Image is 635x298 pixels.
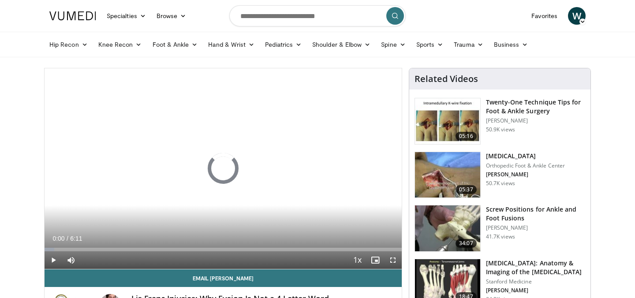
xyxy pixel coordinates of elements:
[486,233,515,240] p: 41.7K views
[456,185,477,194] span: 05:37
[45,68,402,269] video-js: Video Player
[366,251,384,269] button: Enable picture-in-picture mode
[349,251,366,269] button: Playback Rate
[44,36,93,53] a: Hip Recon
[307,36,376,53] a: Shoulder & Elbow
[415,152,585,198] a: 05:37 [MEDICAL_DATA] Orthopedic Foot & Ankle Center [PERSON_NAME] 50.7K views
[49,11,96,20] img: VuMedi Logo
[486,180,515,187] p: 50.7K views
[489,36,534,53] a: Business
[486,117,585,124] p: [PERSON_NAME]
[486,152,565,160] h3: [MEDICAL_DATA]
[260,36,307,53] a: Pediatrics
[486,259,585,276] h3: [MEDICAL_DATA]: Anatomy & Imaging of the [MEDICAL_DATA]
[486,126,515,133] p: 50.9K views
[486,205,585,223] h3: Screw Positions for Ankle and Foot Fusions
[411,36,449,53] a: Sports
[52,235,64,242] span: 0:00
[415,74,478,84] h4: Related Videos
[415,98,480,144] img: 6702e58c-22b3-47ce-9497-b1c0ae175c4c.150x105_q85_crop-smart_upscale.jpg
[448,36,489,53] a: Trauma
[45,251,62,269] button: Play
[415,205,480,251] img: 67572_0000_3.png.150x105_q85_crop-smart_upscale.jpg
[568,7,586,25] a: W
[486,98,585,115] h3: Twenty-One Technique Tips for Foot & Ankle Surgery
[101,7,151,25] a: Specialties
[229,5,406,26] input: Search topics, interventions
[70,235,82,242] span: 6:11
[93,36,147,53] a: Knee Recon
[486,162,565,169] p: Orthopedic Foot & Ankle Center
[486,224,585,231] p: [PERSON_NAME]
[376,36,411,53] a: Spine
[45,248,402,251] div: Progress Bar
[415,152,480,198] img: 545635_3.png.150x105_q85_crop-smart_upscale.jpg
[456,239,477,248] span: 34:07
[203,36,260,53] a: Hand & Wrist
[67,235,68,242] span: /
[486,278,585,285] p: Stanford Medicine
[526,7,563,25] a: Favorites
[415,205,585,252] a: 34:07 Screw Positions for Ankle and Foot Fusions [PERSON_NAME] 41.7K views
[62,251,80,269] button: Mute
[384,251,402,269] button: Fullscreen
[45,269,402,287] a: Email [PERSON_NAME]
[456,132,477,141] span: 05:16
[486,287,585,294] p: [PERSON_NAME]
[151,7,192,25] a: Browse
[415,98,585,145] a: 05:16 Twenty-One Technique Tips for Foot & Ankle Surgery [PERSON_NAME] 50.9K views
[147,36,203,53] a: Foot & Ankle
[486,171,565,178] p: [PERSON_NAME]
